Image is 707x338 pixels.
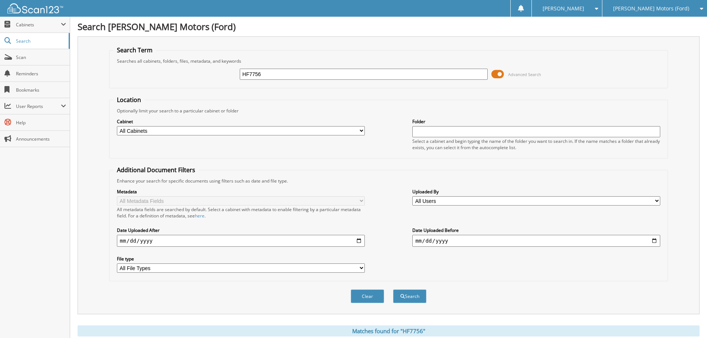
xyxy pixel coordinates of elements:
[78,20,700,33] h1: Search [PERSON_NAME] Motors (Ford)
[113,46,156,54] legend: Search Term
[16,87,66,93] span: Bookmarks
[508,72,541,77] span: Advanced Search
[16,38,65,44] span: Search
[117,188,365,195] label: Metadata
[412,188,660,195] label: Uploaded By
[412,227,660,233] label: Date Uploaded Before
[16,119,66,126] span: Help
[16,136,66,142] span: Announcements
[113,178,664,184] div: Enhance your search for specific documents using filters such as date and file type.
[117,235,365,247] input: start
[393,289,426,303] button: Search
[16,22,61,28] span: Cabinets
[117,256,365,262] label: File type
[16,103,61,109] span: User Reports
[117,118,365,125] label: Cabinet
[543,6,584,11] span: [PERSON_NAME]
[16,54,66,60] span: Scan
[613,6,689,11] span: [PERSON_NAME] Motors (Ford)
[78,325,700,337] div: Matches found for "HF7756"
[412,118,660,125] label: Folder
[113,108,664,114] div: Optionally limit your search to a particular cabinet or folder
[412,235,660,247] input: end
[113,96,145,104] legend: Location
[113,166,199,174] legend: Additional Document Filters
[16,70,66,77] span: Reminders
[7,3,63,13] img: scan123-logo-white.svg
[117,206,365,219] div: All metadata fields are searched by default. Select a cabinet with metadata to enable filtering b...
[412,138,660,151] div: Select a cabinet and begin typing the name of the folder you want to search in. If the name match...
[351,289,384,303] button: Clear
[117,227,365,233] label: Date Uploaded After
[195,213,204,219] a: here
[113,58,664,64] div: Searches all cabinets, folders, files, metadata, and keywords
